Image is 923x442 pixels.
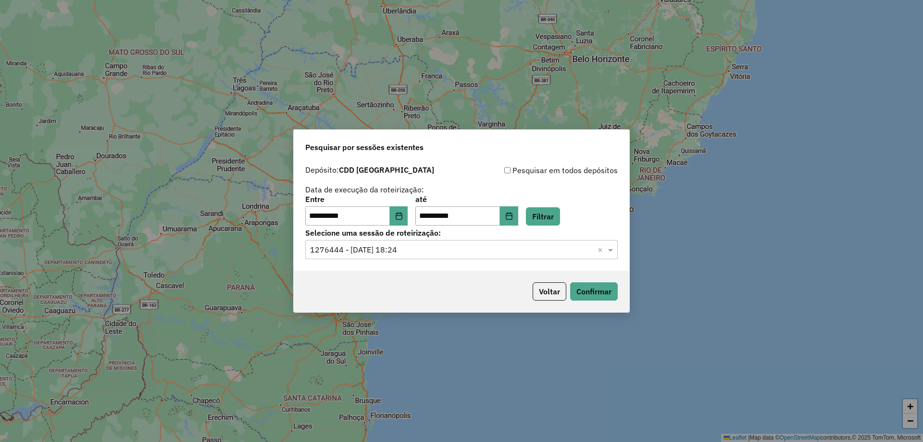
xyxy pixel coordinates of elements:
label: Data de execução da roteirização: [305,184,424,195]
label: até [415,193,518,205]
label: Selecione uma sessão de roteirização: [305,227,618,239]
label: Depósito: [305,164,434,176]
label: Entre [305,193,408,205]
strong: CDD [GEOGRAPHIC_DATA] [339,165,434,175]
button: Voltar [533,282,566,301]
button: Choose Date [500,206,518,226]
div: Pesquisar em todos depósitos [461,164,618,176]
span: Clear all [598,244,606,255]
span: Pesquisar por sessões existentes [305,141,424,153]
button: Confirmar [570,282,618,301]
button: Choose Date [390,206,408,226]
button: Filtrar [526,207,560,226]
